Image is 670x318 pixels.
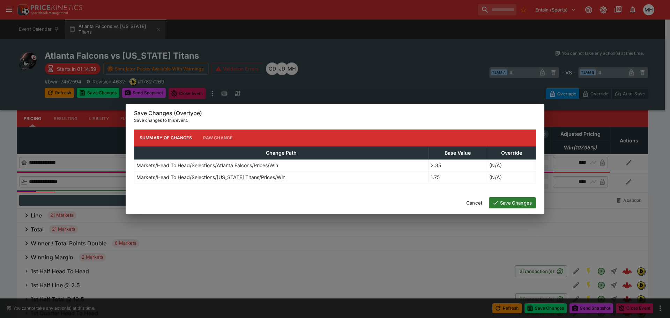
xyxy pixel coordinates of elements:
th: Change Path [134,146,429,159]
h6: Save Changes (Overtype) [134,110,536,117]
button: Cancel [462,197,486,208]
button: Summary of Changes [134,130,198,146]
p: Markets/Head To Head/Selections/[US_STATE] Titans/Prices/Win [136,173,285,181]
td: 2.35 [428,159,487,171]
td: 1.75 [428,171,487,183]
button: Save Changes [489,197,536,208]
th: Override [487,146,536,159]
p: Save changes to this event. [134,117,536,124]
td: (N/A) [487,159,536,171]
p: Markets/Head To Head/Selections/Atlanta Falcons/Prices/Win [136,162,278,169]
td: (N/A) [487,171,536,183]
th: Base Value [428,146,487,159]
button: Raw Change [198,130,238,146]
